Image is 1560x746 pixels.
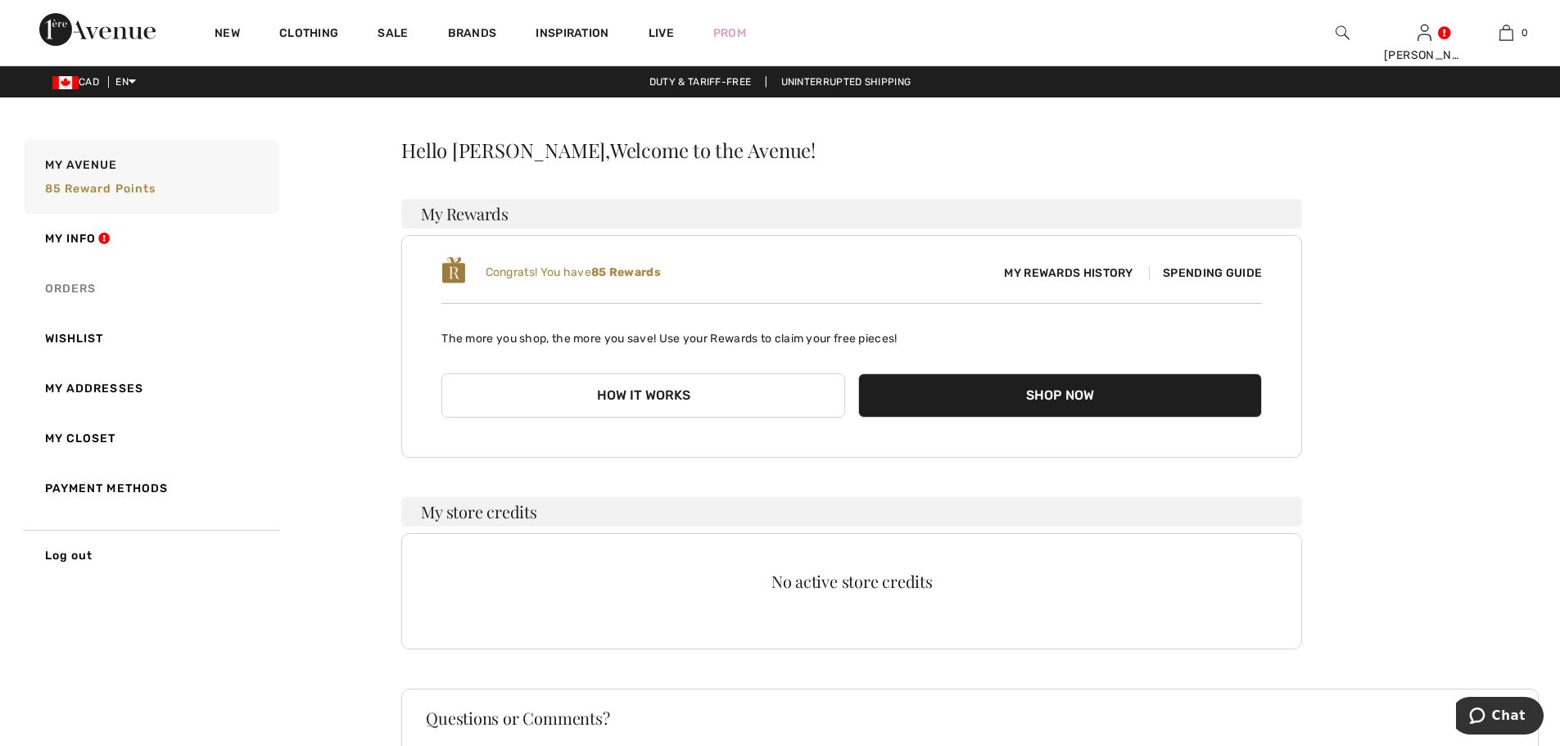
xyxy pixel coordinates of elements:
[441,255,466,285] img: loyalty_logo_r.svg
[21,364,279,414] a: My Addresses
[1384,47,1464,64] div: [PERSON_NAME]
[991,264,1146,282] span: My Rewards History
[115,76,136,88] span: EN
[45,182,156,196] span: 85 Reward points
[1499,23,1513,43] img: My Bag
[536,26,608,43] span: Inspiration
[21,463,279,513] a: Payment Methods
[1336,23,1350,43] img: search the website
[1522,25,1528,40] span: 0
[21,214,279,264] a: My Info
[401,497,1302,527] h3: My store credits
[378,26,408,43] a: Sale
[441,317,1262,347] p: The more you shop, the more you save! Use your Rewards to claim your free pieces!
[215,26,240,43] a: New
[1418,25,1431,40] a: Sign In
[448,26,497,43] a: Brands
[1466,23,1546,43] a: 0
[39,13,156,46] img: 1ère Avenue
[1149,266,1262,280] span: Spending Guide
[858,373,1262,418] button: Shop Now
[649,25,674,42] a: Live
[1456,697,1544,738] iframe: Opens a widget where you can chat to one of our agents
[486,265,661,279] span: Congrats! You have
[21,264,279,314] a: Orders
[401,199,1302,228] h3: My Rewards
[21,530,279,581] a: Log out
[610,140,816,160] span: Welcome to the Avenue!
[45,156,118,174] span: My Avenue
[52,76,106,88] span: CAD
[713,25,746,42] a: Prom
[21,414,279,463] a: My Closet
[21,314,279,364] a: Wishlist
[591,265,661,279] b: 85 Rewards
[52,76,79,89] img: Canadian Dollar
[279,26,338,43] a: Clothing
[441,373,845,418] button: How it works
[441,573,1262,590] div: No active store credits
[1418,23,1431,43] img: My Info
[401,140,1302,160] div: Hello [PERSON_NAME],
[426,710,1514,726] h3: Questions or Comments?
